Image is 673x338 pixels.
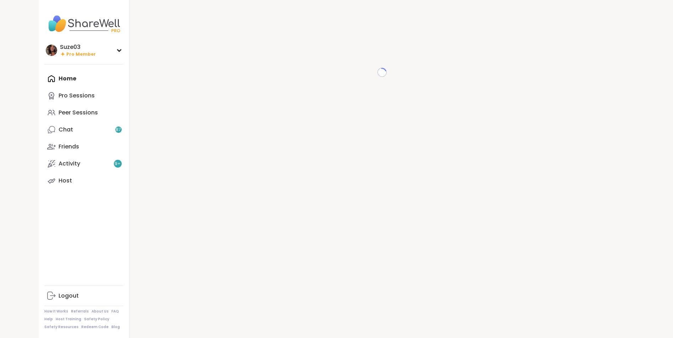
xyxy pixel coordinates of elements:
[56,317,81,322] a: Host Training
[59,126,73,134] div: Chat
[44,11,123,36] img: ShareWell Nav Logo
[111,325,120,329] a: Blog
[116,127,121,133] span: 87
[111,309,119,314] a: FAQ
[44,172,123,189] a: Host
[44,138,123,155] a: Friends
[44,121,123,138] a: Chat87
[92,309,109,314] a: About Us
[59,292,79,300] div: Logout
[44,309,68,314] a: How It Works
[59,143,79,151] div: Friends
[59,92,95,100] div: Pro Sessions
[44,87,123,104] a: Pro Sessions
[60,43,96,51] div: Suze03
[59,177,72,185] div: Host
[59,160,80,168] div: Activity
[71,309,89,314] a: Referrals
[115,161,121,167] span: 9 +
[44,104,123,121] a: Peer Sessions
[46,45,57,56] img: Suze03
[81,325,109,329] a: Redeem Code
[66,51,96,57] span: Pro Member
[44,287,123,304] a: Logout
[84,317,109,322] a: Safety Policy
[44,325,78,329] a: Safety Resources
[44,155,123,172] a: Activity9+
[44,317,53,322] a: Help
[59,109,98,117] div: Peer Sessions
